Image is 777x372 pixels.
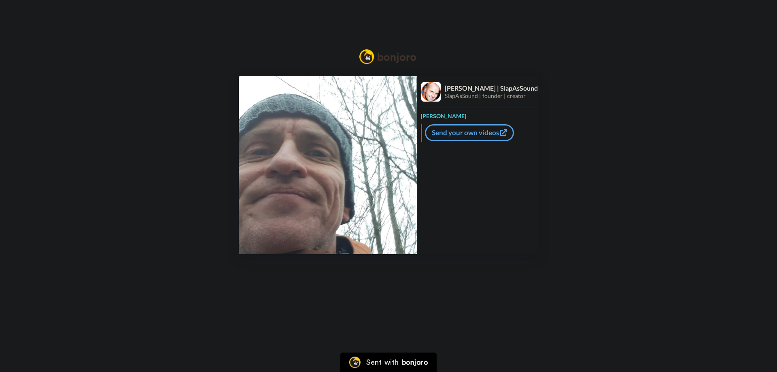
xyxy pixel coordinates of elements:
[421,82,441,102] img: Profile Image
[445,84,538,92] div: [PERSON_NAME] | SlapAsSound
[445,93,538,100] div: SlapAsSound | founder | creator
[359,49,416,64] img: Bonjoro Logo
[239,76,417,254] img: d1449b20-ebca-4320-8e8c-5470acc6fd1b-thumb.jpg
[425,124,514,141] a: Send your own videos
[417,108,538,120] div: [PERSON_NAME]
